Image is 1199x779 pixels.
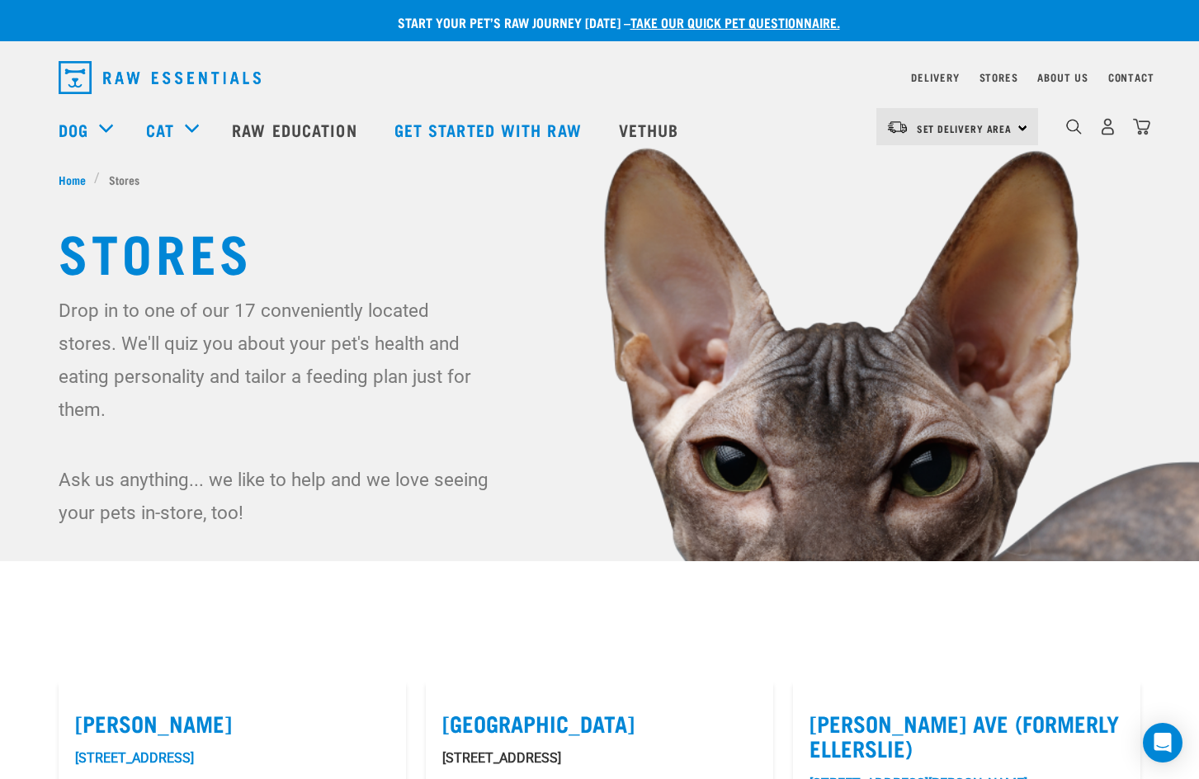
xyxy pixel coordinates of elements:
img: user.png [1099,118,1116,135]
img: home-icon@2x.png [1133,118,1150,135]
span: Home [59,171,86,188]
p: [STREET_ADDRESS] [442,748,757,768]
a: take our quick pet questionnaire. [630,18,840,26]
label: [PERSON_NAME] [75,711,389,736]
p: Drop in to one of our 17 conveniently located stores. We'll quiz you about your pet's health and ... [59,294,492,426]
label: [PERSON_NAME] Ave (Formerly Ellerslie) [810,711,1124,761]
a: Home [59,171,95,188]
a: Cat [146,117,174,142]
a: Stores [979,74,1018,80]
label: [GEOGRAPHIC_DATA] [442,711,757,736]
a: Dog [59,117,88,142]
a: Get started with Raw [378,97,602,163]
h1: Stores [59,221,1141,281]
a: Vethub [602,97,700,163]
img: van-moving.png [886,120,909,135]
div: Open Intercom Messenger [1143,723,1182,762]
nav: dropdown navigation [45,54,1154,101]
p: Ask us anything... we like to help and we love seeing your pets in-store, too! [59,463,492,529]
img: Raw Essentials Logo [59,61,261,94]
span: Set Delivery Area [917,125,1013,131]
a: [STREET_ADDRESS] [75,750,194,766]
a: About Us [1037,74,1088,80]
nav: breadcrumbs [59,171,1141,188]
a: Raw Education [215,97,377,163]
a: Delivery [911,74,959,80]
a: Contact [1108,74,1154,80]
img: home-icon-1@2x.png [1066,119,1082,135]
